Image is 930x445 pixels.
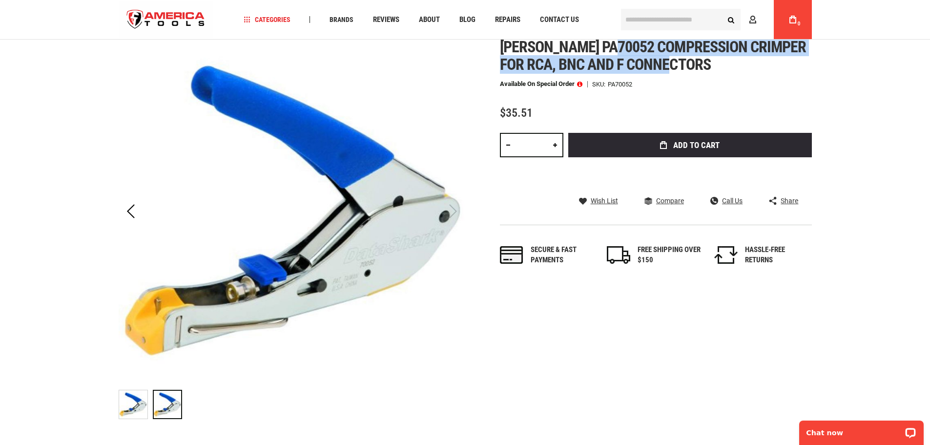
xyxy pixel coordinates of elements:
[119,385,153,424] div: Greenlee PA70052 Compression Crimper for RCA, BNC and F Connectors
[500,106,533,120] span: $35.51
[459,16,475,23] span: Blog
[414,13,444,26] a: About
[644,196,684,205] a: Compare
[244,16,290,23] span: Categories
[495,16,520,23] span: Repairs
[491,13,525,26] a: Repairs
[455,13,480,26] a: Blog
[119,38,143,385] div: Previous
[673,141,720,149] span: Add to Cart
[591,197,618,204] span: Wish List
[119,390,147,419] img: Greenlee PA70052 Compression Crimper for RCA, BNC and F Connectors
[745,245,808,266] div: HASSLE-FREE RETURNS
[119,1,213,38] a: store logo
[592,81,608,87] strong: SKU
[531,245,594,266] div: Secure & fast payments
[568,133,812,157] button: Add to Cart
[500,38,806,74] span: [PERSON_NAME] pa70052 compression crimper for rca, bnc and f connectors
[153,385,182,424] div: Greenlee PA70052 Compression Crimper for RCA, BNC and F Connectors
[119,1,213,38] img: America Tools
[798,21,801,26] span: 0
[536,13,583,26] a: Contact Us
[500,81,582,87] p: Available on Special Order
[607,246,630,264] img: shipping
[781,197,798,204] span: Share
[714,246,738,264] img: returns
[722,197,743,204] span: Call Us
[656,197,684,204] span: Compare
[500,246,523,264] img: payments
[579,196,618,205] a: Wish List
[608,81,632,87] div: PA70052
[369,13,404,26] a: Reviews
[566,160,814,189] iframe: Secure express checkout frame
[419,16,440,23] span: About
[638,245,701,266] div: FREE SHIPPING OVER $150
[540,16,579,23] span: Contact Us
[373,16,399,23] span: Reviews
[330,16,353,23] span: Brands
[722,10,741,29] button: Search
[239,13,295,26] a: Categories
[325,13,358,26] a: Brands
[793,414,930,445] iframe: LiveChat chat widget
[710,196,743,205] a: Call Us
[119,38,465,385] img: Greenlee PA70052 Compression Crimper for RCA, BNC and F Connectors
